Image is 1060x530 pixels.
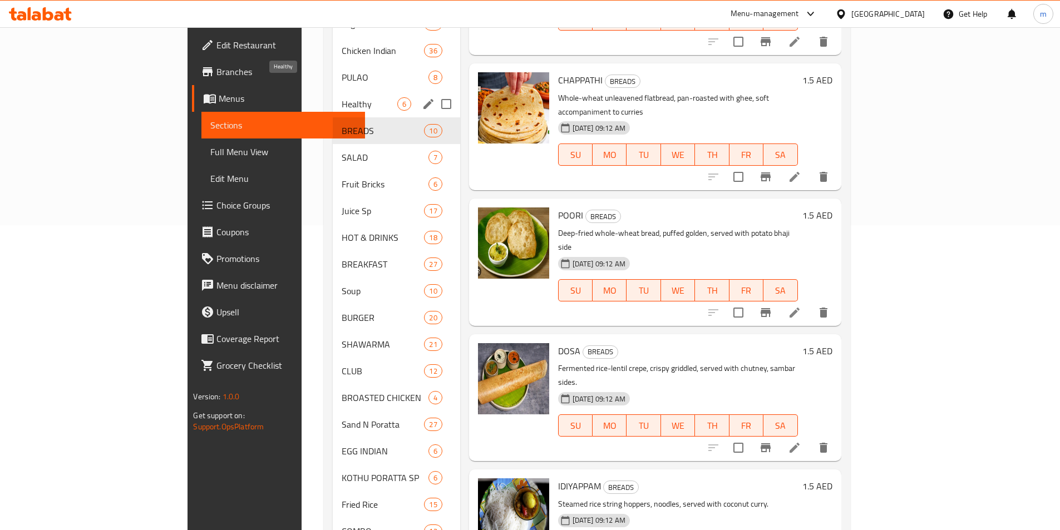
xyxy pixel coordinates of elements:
[593,143,627,166] button: MO
[342,71,428,84] span: PULAO
[558,478,601,494] span: IDIYAPPAM
[605,75,640,88] span: BREADS
[558,361,798,389] p: Fermented rice-lentil crepe, crispy griddled, served with chutney, sambar sides.
[665,283,691,299] span: WE
[192,85,364,112] a: Menus
[425,232,441,243] span: 18
[192,245,364,272] a: Promotions
[802,72,832,88] h6: 1.5 AED
[342,471,428,484] span: KOTHU PORATTA SP
[478,343,549,414] img: DOSA
[729,143,763,166] button: FR
[631,147,656,163] span: TU
[342,364,424,378] span: CLUB
[193,389,220,404] span: Version:
[342,444,428,458] span: EGG INDIAN
[631,418,656,434] span: TU
[727,30,750,53] span: Select to update
[788,170,801,184] a: Edit menu item
[763,143,797,166] button: SA
[333,197,460,224] div: Juice Sp17
[597,147,622,163] span: MO
[604,481,638,494] span: BREADS
[333,304,460,331] div: BURGER20
[429,393,442,403] span: 4
[802,478,832,494] h6: 1.5 AED
[216,359,356,372] span: Grocery Checklist
[424,498,442,511] div: items
[558,279,593,301] button: SU
[425,46,441,56] span: 36
[223,389,240,404] span: 1.0.0
[583,345,618,358] span: BREADS
[424,364,442,378] div: items
[424,311,442,324] div: items
[342,177,428,191] span: Fruit Bricks
[768,147,793,163] span: SA
[424,124,442,137] div: items
[661,143,695,166] button: WE
[424,231,442,244] div: items
[734,147,759,163] span: FR
[605,75,640,88] div: BREADS
[192,352,364,379] a: Grocery Checklist
[424,257,442,271] div: items
[699,418,724,434] span: TH
[558,143,593,166] button: SU
[192,32,364,58] a: Edit Restaurant
[568,123,630,133] span: [DATE] 09:12 AM
[342,284,424,298] span: Soup
[333,384,460,411] div: BROASTED CHICKEN4
[424,418,442,431] div: items
[342,204,424,217] span: Juice Sp
[342,257,424,271] span: BREAKFAST
[342,498,424,511] span: Fried Rice
[201,138,364,165] a: Full Menu View
[763,279,797,301] button: SA
[768,283,793,299] span: SA
[558,414,593,437] button: SU
[768,418,793,434] span: SA
[425,259,441,270] span: 27
[752,299,779,326] button: Branch-specific-item
[563,283,588,299] span: SU
[752,164,779,190] button: Branch-specific-item
[699,147,724,163] span: TH
[420,96,437,112] button: edit
[428,177,442,191] div: items
[425,419,441,430] span: 27
[734,283,759,299] span: FR
[586,210,620,223] span: BREADS
[333,117,460,144] div: BREADS10
[558,72,603,88] span: CHAPPATHI
[192,325,364,352] a: Coverage Report
[342,338,424,351] span: SHAWARMA
[193,419,264,434] a: Support.OpsPlatform
[478,207,549,279] img: POORI
[734,418,759,434] span: FR
[333,358,460,384] div: CLUB12
[342,44,424,57] span: Chicken Indian
[192,192,364,219] a: Choice Groups
[342,311,424,324] span: BURGER
[210,118,356,132] span: Sections
[192,58,364,85] a: Branches
[558,497,798,511] p: Steamed rice string hoppers, noodles, served with coconut curry.
[665,147,691,163] span: WE
[210,172,356,185] span: Edit Menu
[1040,8,1047,20] span: m
[210,145,356,158] span: Full Menu View
[788,441,801,454] a: Edit menu item
[568,515,630,526] span: [DATE] 09:12 AM
[429,72,442,83] span: 8
[342,97,397,111] span: Healthy
[752,28,779,55] button: Branch-specific-item
[333,331,460,358] div: SHAWARMA21
[425,206,441,216] span: 17
[342,391,428,404] span: BROASTED CHICKEN
[398,99,411,110] span: 6
[425,126,441,136] span: 10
